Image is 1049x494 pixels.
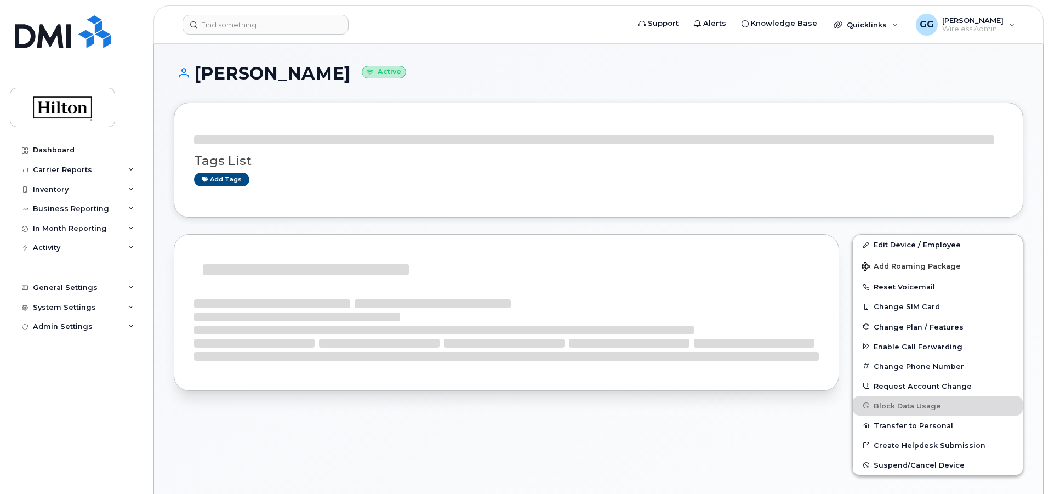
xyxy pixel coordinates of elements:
button: Enable Call Forwarding [853,337,1023,356]
button: Change SIM Card [853,297,1023,316]
a: Create Helpdesk Submission [853,435,1023,455]
a: Edit Device / Employee [853,235,1023,254]
button: Change Phone Number [853,356,1023,376]
small: Active [362,66,406,78]
span: Change Plan / Features [874,322,964,331]
button: Block Data Usage [853,396,1023,416]
a: Add tags [194,173,249,186]
button: Change Plan / Features [853,317,1023,337]
h3: Tags List [194,154,1003,168]
span: Suspend/Cancel Device [874,461,965,469]
span: Add Roaming Package [862,262,961,272]
button: Reset Voicemail [853,277,1023,297]
button: Suspend/Cancel Device [853,455,1023,475]
button: Add Roaming Package [853,254,1023,277]
h1: [PERSON_NAME] [174,64,1023,83]
button: Transfer to Personal [853,416,1023,435]
span: Enable Call Forwarding [874,342,962,350]
button: Request Account Change [853,376,1023,396]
